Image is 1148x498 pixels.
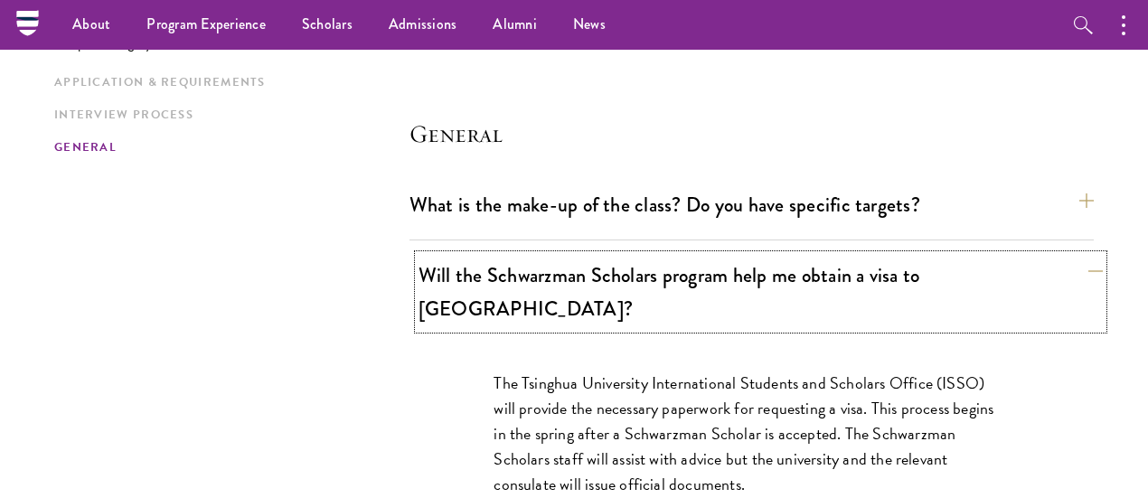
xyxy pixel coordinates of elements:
a: General [54,138,399,157]
p: The Tsinghua University International Students and Scholars Office (ISSO) will provide the necess... [494,371,1009,497]
a: Interview Process [54,106,399,125]
button: Will the Schwarzman Scholars program help me obtain a visa to [GEOGRAPHIC_DATA]? [419,255,1103,329]
button: What is the make-up of the class? Do you have specific targets? [409,184,1094,225]
h4: General [409,119,1094,148]
a: Application & Requirements [54,73,399,92]
p: Jump to category: [54,34,409,51]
